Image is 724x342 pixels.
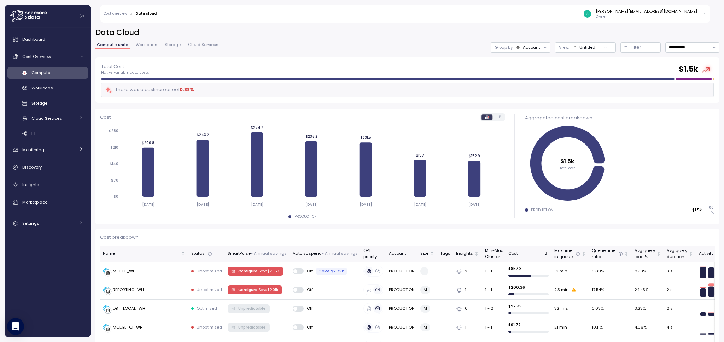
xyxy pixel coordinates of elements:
span: Monitoring [22,147,44,153]
span: 0.03 % [592,306,604,312]
span: 21 min [554,324,567,331]
span: Configure [238,286,278,294]
div: Tags [440,250,450,257]
td: 3 s [664,262,696,281]
tspan: [DATE] [414,202,426,207]
span: Settings [22,220,39,226]
span: Marketplace [22,199,47,205]
span: Dashboard [22,36,45,42]
button: Filter [620,42,661,53]
tspan: [DATE] [142,202,154,207]
div: PRODUCTION [294,214,317,219]
div: Account [389,250,415,257]
button: Collapse navigation [77,13,86,19]
td: PRODUCTION [386,262,418,281]
span: M [424,324,427,331]
span: 3.23 % [635,306,646,312]
button: Configure |Save$2.01k [228,285,282,294]
span: M [424,305,427,312]
span: 17.54 % [592,287,604,293]
th: Avg queryload %Not sorted [632,246,664,262]
div: Max time in queue [554,248,580,260]
div: MODEL_CI_WH [113,324,143,331]
div: MODEL_WH [113,268,136,275]
tspan: $1.5k [561,158,575,165]
span: Configure [238,267,279,275]
td: 2 s [664,300,696,318]
div: Name [103,250,180,257]
div: > [130,12,133,16]
span: 6.89 % [592,268,604,275]
div: 0.38 % [180,86,194,93]
div: Not sorted [581,251,586,256]
p: $ 97.39 [508,303,549,309]
tspan: $0 [113,195,118,199]
tspan: $70 [111,178,118,183]
p: Cost breakdown [100,234,715,241]
span: Storage [31,100,47,106]
h2: Data Cloud [95,28,719,38]
div: Avg query load % [635,248,655,260]
th: CostSorted descending [506,246,551,262]
p: Optimized [197,306,217,311]
span: 321 ms [554,306,568,312]
span: Unpredictable [238,323,265,331]
div: Sorted descending [544,251,549,256]
div: 2 [456,268,479,275]
th: SizeNot sorted [418,246,437,262]
td: PRODUCTION [386,300,418,318]
a: Insights [7,178,88,192]
tspan: [DATE] [360,202,372,207]
span: Off [304,287,313,293]
div: Not sorted [474,251,479,256]
th: NameNot sorted [100,246,188,262]
span: ETL [31,131,37,136]
a: Dashboard [7,32,88,46]
div: PRODUCTION [531,208,553,213]
div: 1 [456,287,479,293]
div: Avg query duration [667,248,687,260]
div: Cost [508,250,543,257]
div: Status [191,250,222,257]
p: - Annual savings [322,250,358,257]
span: Cloud Services [188,43,218,47]
span: 2.3 min [554,287,569,293]
div: Untitled [579,45,595,50]
button: Unpredictable [228,323,270,331]
div: [PERSON_NAME][EMAIL_ADDRESS][DOMAIN_NAME] [596,8,697,14]
a: Discovery [7,160,88,175]
span: 24.43 % [635,287,648,293]
div: Aggregated cost breakdown [525,114,713,122]
a: ETL [7,128,88,139]
div: Not sorted [181,251,186,256]
a: Cloud Services [7,112,88,124]
div: Save $2.79k [316,268,347,275]
span: Workloads [31,85,53,91]
span: Off [304,324,313,330]
h2: $ 1.5k [679,64,698,75]
span: Compute units [97,43,128,47]
td: 2 s [664,281,696,300]
td: PRODUCTION [386,281,418,300]
td: 1 - 1 [482,281,505,300]
th: InsightsNot sorted [453,246,482,262]
tspan: $243.2 [196,133,209,137]
p: $ 857.3 [508,266,549,271]
th: Max timein queueNot sorted [551,246,589,262]
a: Monitoring [7,143,88,157]
td: 4 s [664,318,696,337]
p: Unoptimized [197,324,222,330]
p: Filter [631,44,641,51]
p: $ 200.36 [508,284,549,290]
span: Cloud Services [31,116,62,121]
p: Cost [100,114,111,121]
div: Not sorted [656,251,661,256]
span: Discovery [22,164,42,170]
p: Flat vs variable data costs [101,70,149,75]
tspan: [DATE] [251,202,263,207]
span: 10.11 % [592,324,603,331]
tspan: $274.2 [251,125,263,130]
p: $1.5k [692,208,702,213]
p: Total Cost [101,63,149,70]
